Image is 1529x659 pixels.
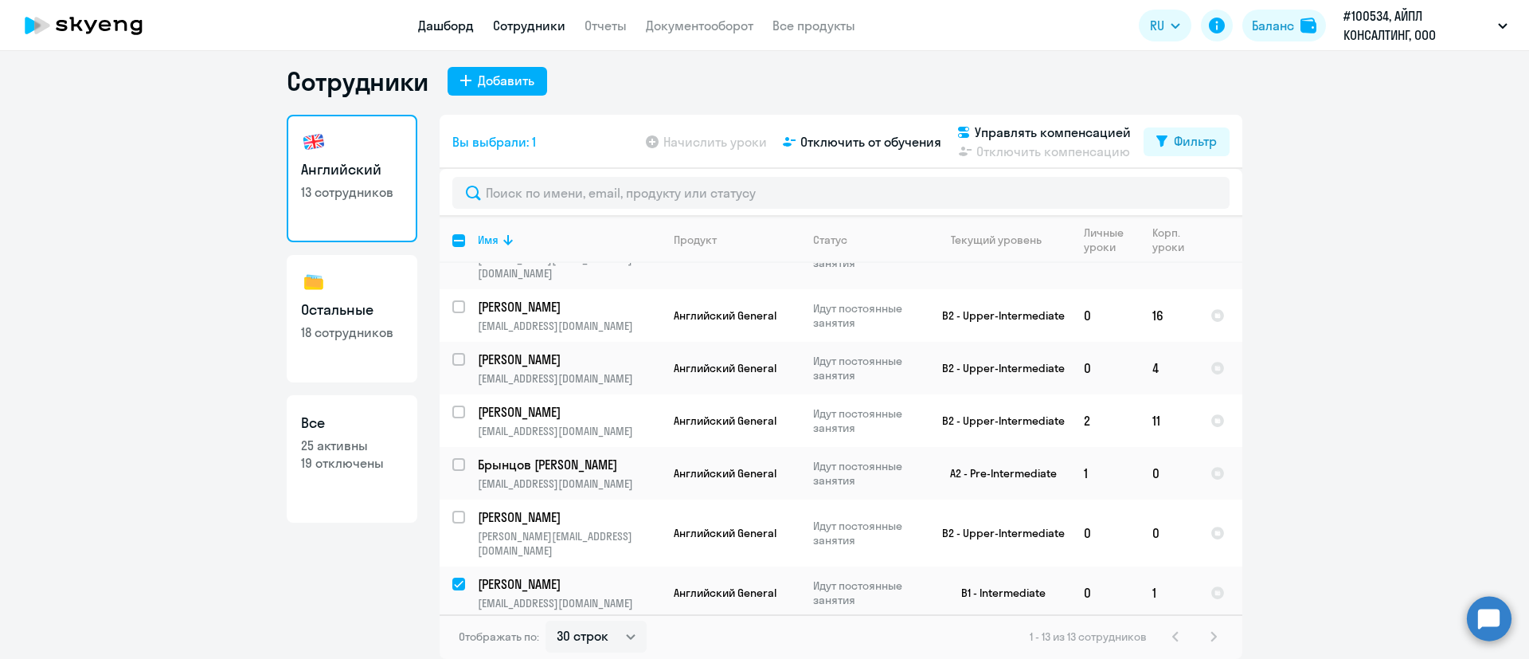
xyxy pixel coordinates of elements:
span: Английский General [674,308,776,323]
p: Идут постоянные занятия [813,459,922,488]
span: Отключить от обучения [800,132,941,151]
span: Английский General [674,466,776,481]
td: B2 - Upper-Intermediate [923,394,1071,447]
div: Баланс [1252,16,1294,35]
a: Все25 активны19 отключены [287,395,417,523]
p: [PERSON_NAME] [478,575,658,593]
td: A2 - Pre-Intermediate [923,447,1071,500]
td: B2 - Upper-Intermediate [923,342,1071,394]
div: Корп. уроки [1152,226,1197,254]
td: 1 [1140,567,1198,619]
td: 0 [1071,567,1140,619]
div: Текущий уровень [936,233,1070,247]
a: Сотрудники [493,18,565,33]
td: B1 - Intermediate [923,567,1071,619]
p: 18 сотрудников [301,324,403,341]
div: Имя [478,233,660,247]
td: 1 [1071,447,1140,500]
p: [PERSON_NAME][EMAIL_ADDRESS][DOMAIN_NAME] [478,529,660,558]
td: 0 [1140,500,1198,567]
span: Английский General [674,586,776,600]
button: Балансbalance [1242,10,1326,41]
div: Статус [813,233,922,247]
span: 1 - 13 из 13 сотрудников [1030,630,1147,644]
img: balance [1300,18,1316,33]
a: Остальные18 сотрудников [287,255,417,382]
p: Идут постоянные занятия [813,301,922,330]
p: Идут постоянные занятия [813,406,922,435]
div: Добавить [478,71,534,90]
td: 11 [1140,394,1198,447]
div: Текущий уровень [951,233,1042,247]
p: [PERSON_NAME] [478,298,658,316]
a: [PERSON_NAME] [478,351,660,368]
h3: Все [301,413,403,433]
td: 0 [1071,342,1140,394]
div: Корп. уроки [1152,226,1187,254]
p: 19 отключены [301,454,403,472]
span: Английский General [674,414,776,428]
span: Английский General [674,361,776,375]
span: Управлять компенсацией [975,123,1131,142]
div: Продукт [674,233,717,247]
button: Добавить [448,67,547,96]
td: 0 [1071,500,1140,567]
td: 16 [1140,289,1198,342]
p: [PERSON_NAME] [478,508,658,526]
div: Продукт [674,233,800,247]
a: [PERSON_NAME] [478,575,660,593]
span: Вы выбрали: 1 [452,132,536,151]
a: Отчеты [585,18,627,33]
a: Английский13 сотрудников [287,115,417,242]
p: [PERSON_NAME][EMAIL_ADDRESS][DOMAIN_NAME] [478,252,660,280]
td: 0 [1071,289,1140,342]
a: Документооборот [646,18,753,33]
td: 0 [1140,447,1198,500]
img: others [301,269,327,295]
span: Отображать по: [459,630,539,644]
button: RU [1139,10,1191,41]
a: Все продукты [772,18,855,33]
div: Фильтр [1174,131,1217,151]
img: english [301,129,327,155]
input: Поиск по имени, email, продукту или статусу [452,177,1230,209]
span: Английский General [674,526,776,540]
div: Статус [813,233,847,247]
h3: Остальные [301,300,403,320]
button: Фильтр [1144,127,1230,156]
a: Дашборд [418,18,474,33]
td: B2 - Upper-Intermediate [923,289,1071,342]
p: [EMAIL_ADDRESS][DOMAIN_NAME] [478,596,660,610]
a: [PERSON_NAME] [478,298,660,316]
td: B2 - Upper-Intermediate [923,500,1071,567]
p: 13 сотрудников [301,183,403,201]
h1: Сотрудники [287,65,428,97]
div: Личные уроки [1084,226,1139,254]
h3: Английский [301,159,403,180]
td: 4 [1140,342,1198,394]
p: #100534, АЙПЛ КОНСАЛТИНГ, ООО [1343,6,1492,45]
p: 25 активны [301,437,403,454]
a: [PERSON_NAME] [478,403,660,421]
p: [EMAIL_ADDRESS][DOMAIN_NAME] [478,371,660,386]
p: Идут постоянные занятия [813,519,922,547]
a: Брынцов [PERSON_NAME] [478,456,660,473]
span: RU [1150,16,1164,35]
p: [PERSON_NAME] [478,351,658,368]
p: [PERSON_NAME] [478,403,658,421]
p: [EMAIL_ADDRESS][DOMAIN_NAME] [478,319,660,333]
a: [PERSON_NAME] [478,508,660,526]
p: Идут постоянные занятия [813,579,922,607]
p: [EMAIL_ADDRESS][DOMAIN_NAME] [478,424,660,438]
button: #100534, АЙПЛ КОНСАЛТИНГ, ООО [1335,6,1515,45]
div: Личные уроки [1084,226,1128,254]
div: Имя [478,233,499,247]
p: Брынцов [PERSON_NAME] [478,456,658,473]
p: Идут постоянные занятия [813,354,922,382]
td: 2 [1071,394,1140,447]
p: [EMAIL_ADDRESS][DOMAIN_NAME] [478,477,660,491]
